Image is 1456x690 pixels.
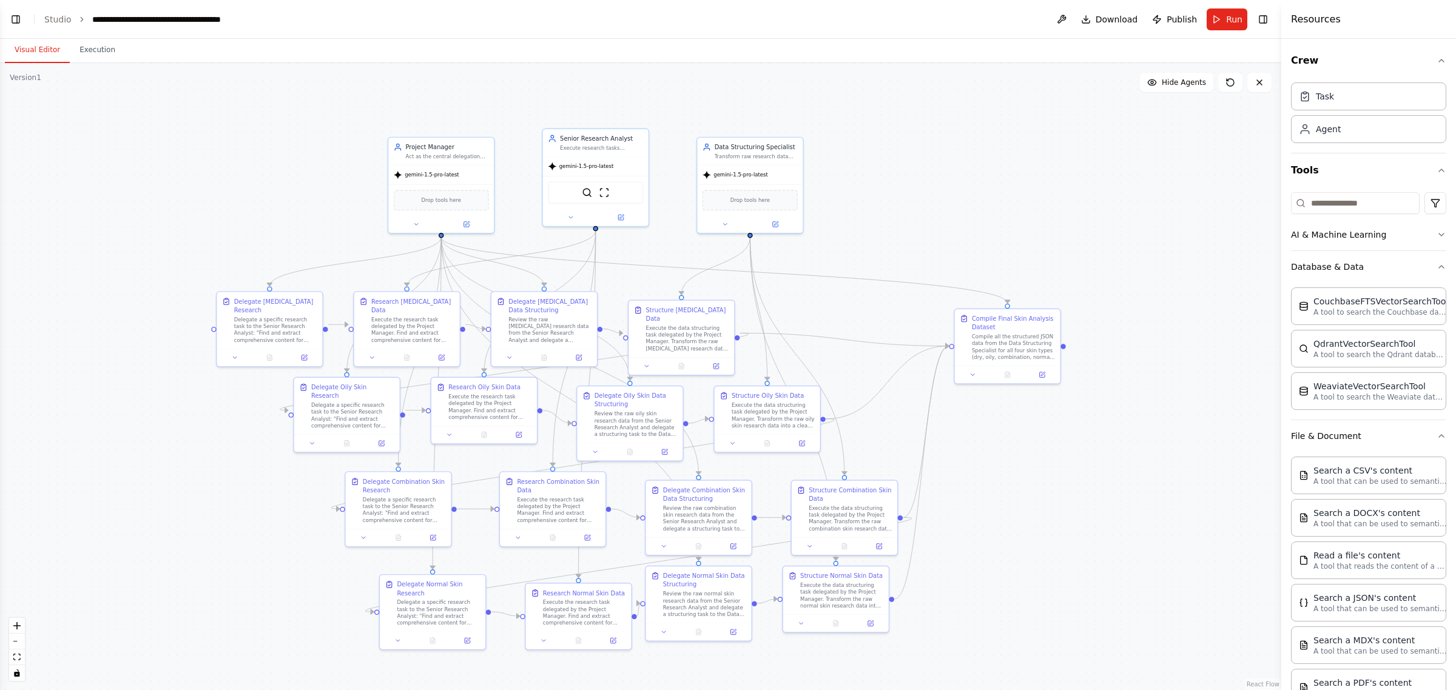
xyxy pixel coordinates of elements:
[448,383,521,392] div: Research Oily Skin Data
[1299,471,1309,480] img: CSVSearchTool
[730,196,770,204] span: Drop tools here
[397,580,480,597] div: Delegate Normal Skin Research
[1291,12,1341,27] h4: Resources
[574,230,599,578] g: Edge from 905dba5d-8655-440a-8dbb-e9d7bbcacef8 to 5e32f319-f3e5-4a19-bc91-1fd6bdb457a5
[1147,8,1202,30] button: Publish
[457,504,494,513] g: Edge from 3a889137-4c6f-4ebd-8034-e553fcd2ec04 to 187011f2-17df-481f-a533-ac93885972cf
[499,471,607,547] div: Research Combination Skin DataExecute the research task delegated by the Project Manager. Find an...
[280,329,749,414] g: Edge from 3a8a621f-a67d-4399-aee0-4986be18eee8 to fcc07eb0-b6a6-4429-bce0-62a6238d9525
[251,352,288,363] button: No output available
[363,477,446,494] div: Delegate Combination Skin Research
[701,361,731,371] button: Open in side panel
[491,291,598,367] div: Delegate [MEDICAL_DATA] Data StructuringReview the raw [MEDICAL_DATA] research data from the Seni...
[1313,295,1448,307] div: CouchbaseFTSVectorSearchTool
[405,406,425,415] g: Edge from fcc07eb0-b6a6-4429-bce0-62a6238d9525 to 6252f290-3241-49d1-a2c8-e33fef2f8131
[1313,380,1447,392] div: WeaviateVectorSearchTool
[365,513,911,616] g: Edge from 9bd449a6-7340-4e03-9e0a-f716cb520ebb to 2c124655-d2f2-4d1d-bbd5-1eb040b7ca5c
[405,172,459,178] span: gemini-1.5-pro-latest
[582,187,592,198] img: SerplyWebSearchTool
[517,496,600,523] div: Execute the research task delegated by the Project Manager. Find and extract comprehensive conten...
[1313,592,1447,604] div: Search a JSON's content
[389,352,425,363] button: No output available
[1299,640,1309,650] img: MDXSearchTool
[397,599,480,626] div: Delegate a specific research task to the Senior Research Analyst: "Find and extract comprehensive...
[596,212,645,223] button: Open in side panel
[442,219,491,229] button: Open in side panel
[1313,646,1447,656] p: A tool that can be used to semantic search a query from a MDX's content.
[603,324,623,337] g: Edge from 804e2a2f-29eb-4f2d-89de-7e5342dff917 to 3a8a621f-a67d-4399-aee0-4986be18eee8
[663,572,746,589] div: Delegate Normal Skin Data Structuring
[696,137,804,234] div: Data Structuring SpecialistTransform raw research data received from the Project Manager into cle...
[564,352,594,363] button: Open in side panel
[663,504,746,532] div: Review the raw combination skin research data from the Senior Research Analyst and delegate a str...
[599,187,609,198] img: ScrapeWebsiteTool
[989,370,1026,380] button: No output available
[406,153,489,160] div: Act as the central delegation leader to orchestrate the creation of a comprehensive skin analysis...
[1255,11,1272,28] button: Hide right sidebar
[681,627,717,637] button: No output available
[508,297,591,314] div: Delegate [MEDICAL_DATA] Data Structuring
[289,352,319,363] button: Open in side panel
[234,316,317,343] div: Delegate a specific research task to the Senior Research Analyst: "Find and extract comprehensive...
[954,308,1061,384] div: Compile Final Skin Analysis DatasetCompile all the structured JSON data from the Data Structuring...
[1207,8,1247,30] button: Run
[1313,604,1447,614] p: A tool that can be used to semantic search a query from a JSON's content.
[595,410,678,438] div: Review the raw oily skin research data from the Senior Research Analyst and delegate a structurin...
[9,665,25,681] button: toggle interactivity
[757,595,777,608] g: Edge from 13d00ec6-a3c3-4755-ac7f-db5fd83b0f65 to 8bd88c64-15b6-4d8d-8908-d9705011ef74
[732,392,804,400] div: Structure Oily Skin Data
[504,430,534,440] button: Open in side panel
[595,392,678,409] div: Delegate Oily Skin Data Structuring
[732,402,815,429] div: Execute the data structuring task delegated by the Project Manager. Transform the raw oily skin r...
[1140,73,1213,92] button: Hide Agents
[972,333,1055,360] div: Compile all the structured JSON data from the Data Structuring Specialist for all four skin types...
[1291,251,1446,283] button: Database & Data
[1299,386,1309,396] img: WeaviateVectorSearchTool
[1299,301,1309,311] img: CouchbaseFTSVectorSearchTool
[9,618,25,681] div: React Flow controls
[612,447,648,457] button: No output available
[1313,338,1447,350] div: QdrantVectorSearchTool
[1313,307,1447,317] p: A tool to search the Couchbase database for relevant information on internal documents.
[1291,283,1446,420] div: Database & Data
[526,352,562,363] button: No output available
[894,342,948,603] g: Edge from 8bd88c64-15b6-4d8d-8908-d9705011ef74 to 656a5736-ec4e-4b33-8c9a-affc678217ea
[1313,549,1447,561] div: Read a file's content
[746,237,849,475] g: Edge from 3f9ecec1-864b-4cdf-b57b-f8fb21867c27 to 9bd449a6-7340-4e03-9e0a-f716cb520ebb
[1299,598,1309,608] img: JSONSearchTool
[10,73,41,82] div: Version 1
[1076,8,1143,30] button: Download
[366,438,396,449] button: Open in side panel
[437,237,1012,303] g: Edge from 1c49fa35-ff05-40f7-b8e9-b321acc06fac to 656a5736-ec4e-4b33-8c9a-affc678217ea
[1316,90,1334,102] div: Task
[406,143,489,152] div: Project Manager
[353,291,460,367] div: Research [MEDICAL_DATA] DataExecute the research task delegated by the Project Manager. Find and ...
[44,15,72,24] a: Studio
[713,386,821,453] div: Structure Oily Skin DataExecute the data structuring task delegated by the Project Manager. Trans...
[1299,513,1309,523] img: DOCXSearchTool
[1316,123,1341,135] div: Agent
[713,172,768,178] span: gemini-1.5-pro-latest
[650,447,679,457] button: Open in side panel
[576,386,684,461] div: Delegate Oily Skin Data StructuringReview the raw oily skin research data from the Senior Researc...
[677,237,754,295] g: Edge from 3f9ecec1-864b-4cdf-b57b-f8fb21867c27 to 3a8a621f-a67d-4399-aee0-4986be18eee8
[234,297,317,314] div: Delegate [MEDICAL_DATA] Research
[746,237,840,560] g: Edge from 3f9ecec1-864b-4cdf-b57b-f8fb21867c27 to 8bd88c64-15b6-4d8d-8908-d9705011ef74
[1299,344,1309,353] img: QdrantVectorSearchTool
[757,513,786,521] g: Edge from d70f8d20-7c19-4212-badd-d963bf115541 to 9bd449a6-7340-4e03-9e0a-f716cb520ebb
[517,477,600,494] div: Research Combination Skin Data
[414,635,451,646] button: No output available
[1313,464,1447,477] div: Search a CSV's content
[791,480,898,555] div: Structure Combination Skin DataExecute the data structuring task delegated by the Project Manager...
[561,635,597,646] button: No output available
[9,634,25,649] button: zoom out
[437,237,703,560] g: Edge from 1c49fa35-ff05-40f7-b8e9-b321acc06fac to 13d00ec6-a3c3-4755-ac7f-db5fd83b0f65
[293,377,400,453] div: Delegate Oily Skin ResearchDelegate a specific research task to the Senior Research Analyst: "Fin...
[508,316,591,343] div: Review the raw [MEDICAL_DATA] research data from the Senior Research Analyst and delegate a struc...
[371,316,454,343] div: Execute the research task delegated by the Project Manager. Find and extract comprehensive conten...
[329,438,365,449] button: No output available
[7,11,24,28] button: Show left sidebar
[1162,78,1206,87] span: Hide Agents
[1313,477,1447,486] p: A tool that can be used to semantic search a query from a CSV's content.
[70,38,125,63] button: Execution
